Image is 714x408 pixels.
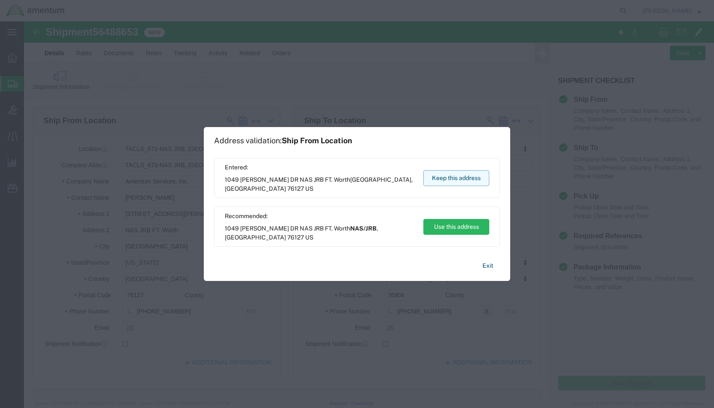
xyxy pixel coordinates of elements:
span: [GEOGRAPHIC_DATA] [225,234,286,241]
button: Keep this address [423,170,489,186]
button: Exit [476,258,500,273]
span: US [305,185,313,192]
button: Use this address [423,219,489,235]
span: US [305,234,313,241]
span: Entered: [225,163,415,172]
h1: Address validation: [214,136,352,145]
span: 1049 [PERSON_NAME] DR NAS JRB FT. Worth , [225,175,415,193]
span: 76127 [287,234,304,241]
span: NAS/JRB [350,225,377,232]
span: 76127 [287,185,304,192]
span: 1049 [PERSON_NAME] DR NAS JRB FT. Worth , [225,224,415,242]
span: Ship From Location [282,136,352,145]
span: [GEOGRAPHIC_DATA] [350,176,411,183]
span: Recommended: [225,212,415,221]
span: [GEOGRAPHIC_DATA] [225,185,286,192]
